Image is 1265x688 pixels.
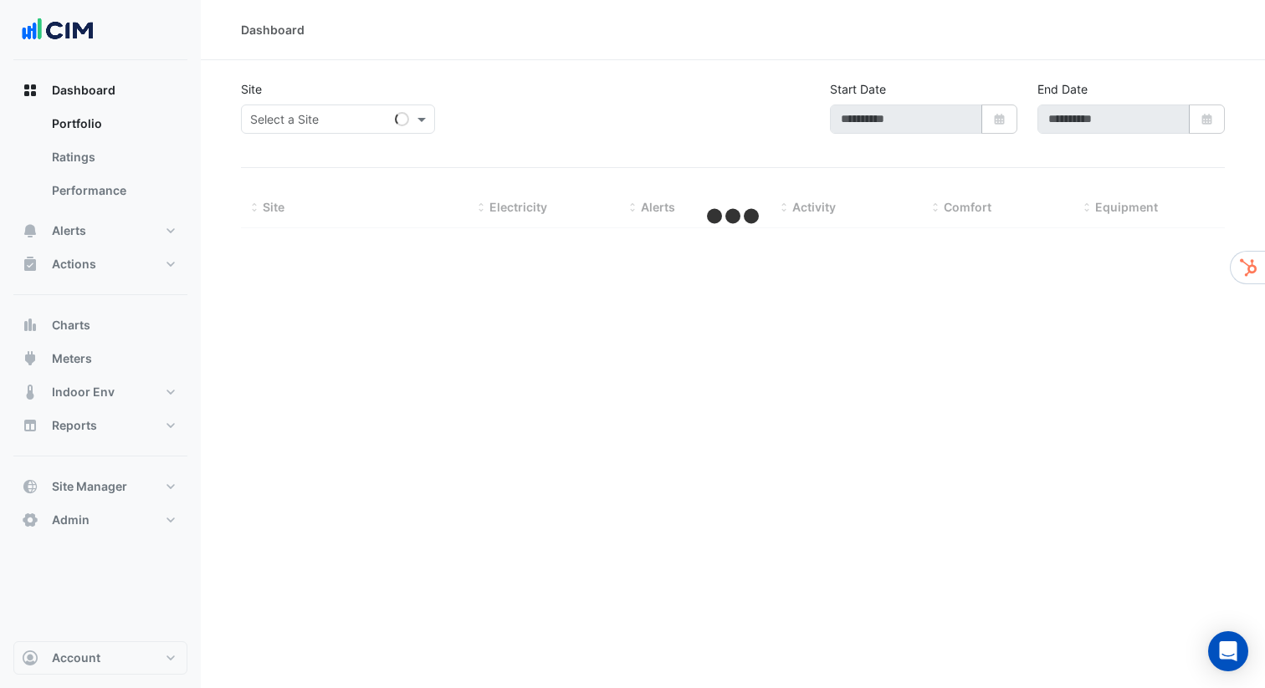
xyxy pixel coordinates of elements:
div: Dashboard [13,107,187,214]
app-icon: Reports [22,417,38,434]
app-icon: Admin [22,512,38,528]
span: Meters [52,350,92,367]
button: Account [13,641,187,675]
span: Comfort [944,200,991,214]
app-icon: Charts [22,317,38,334]
app-icon: Alerts [22,222,38,239]
a: Ratings [38,140,187,174]
a: Performance [38,174,187,207]
span: Electricity [489,200,547,214]
span: Activity [792,200,836,214]
app-icon: Indoor Env [22,384,38,400]
span: Admin [52,512,90,528]
button: Charts [13,308,187,342]
button: Admin [13,503,187,537]
label: End Date [1037,80,1088,98]
div: Open Intercom Messenger [1208,631,1248,671]
app-icon: Actions [22,256,38,273]
button: Reports [13,409,187,442]
span: Reports [52,417,97,434]
span: Indoor Env [52,384,115,400]
button: Alerts [13,214,187,247]
span: Alerts [641,200,675,214]
app-icon: Site Manager [22,478,38,495]
button: Meters [13,342,187,375]
button: Indoor Env [13,375,187,409]
button: Site Manager [13,470,187,503]
span: Dashboard [52,82,115,99]
app-icon: Dashboard [22,82,38,99]
span: Site Manager [52,478,127,495]
span: Account [52,650,100,666]
button: Actions [13,247,187,281]
a: Portfolio [38,107,187,140]
app-icon: Meters [22,350,38,367]
button: Dashboard [13,74,187,107]
label: Site [241,80,262,98]
span: Equipment [1095,200,1158,214]
label: Start Date [830,80,886,98]
span: Site [263,200,284,214]
div: Dashboard [241,21,305,38]
span: Alerts [52,222,86,239]
img: Company Logo [20,13,95,47]
span: Charts [52,317,90,334]
span: Actions [52,256,96,273]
